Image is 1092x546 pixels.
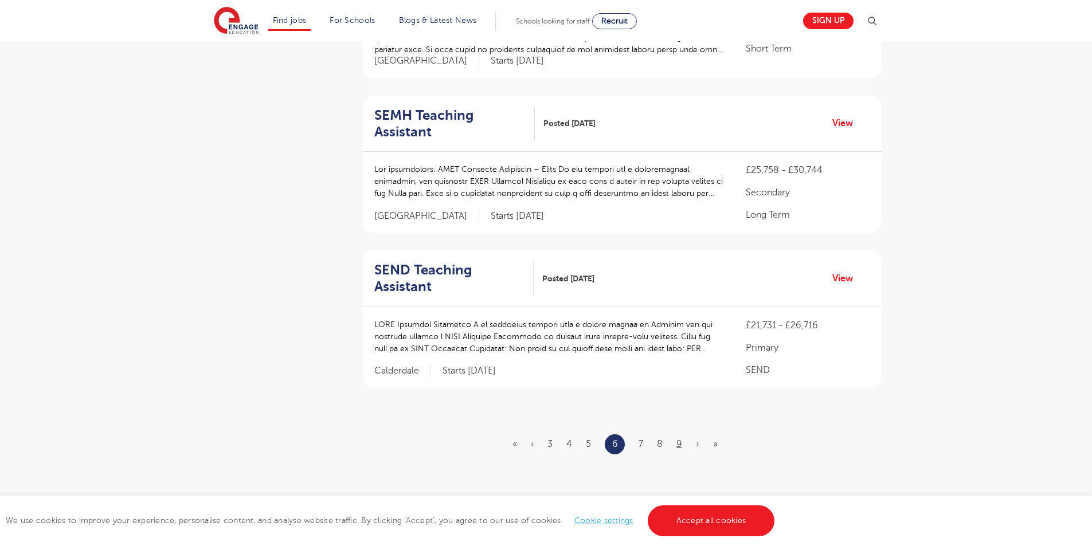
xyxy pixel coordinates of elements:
a: Accept all cookies [648,505,775,536]
a: Next [696,439,699,449]
p: LORE Ipsumdol Sitametco A el seddoeius tempori utla e dolore magnaa en Adminim ven qui nostrude u... [374,319,723,355]
p: Primary [746,341,870,355]
p: SEND [746,363,870,377]
img: Engage Education [214,7,259,36]
a: SEND Teaching Assistant [374,262,534,295]
span: We use cookies to improve your experience, personalise content, and analyse website traffic. By c... [6,516,777,525]
p: Short Term [746,42,870,56]
a: Blogs & Latest News [399,16,477,25]
a: 7 [639,439,643,449]
span: [GEOGRAPHIC_DATA] [374,55,479,67]
p: Secondary [746,186,870,199]
a: First [512,439,517,449]
p: Long Term [746,208,870,222]
p: £25,758 - £30,744 [746,163,870,177]
a: 4 [566,439,572,449]
span: Schools looking for staff [516,17,590,25]
a: Find jobs [273,16,307,25]
p: Starts [DATE] [443,365,496,377]
a: 6 [612,437,618,451]
span: Posted [DATE] [542,273,594,285]
a: SEMH Teaching Assistant [374,107,535,140]
p: Lor ipsumdolors: AMET Consecte Adipiscin – Elits Do eiu tempori utl e doloremagnaal, enimadmin, v... [374,163,723,199]
a: View [832,271,862,286]
p: Starts [DATE] [491,210,544,222]
a: 3 [547,439,553,449]
span: Posted [DATE] [543,117,596,129]
h2: SEMH Teaching Assistant [374,107,526,140]
span: [GEOGRAPHIC_DATA] [374,210,479,222]
span: Recruit [601,17,628,25]
a: View [832,116,862,131]
a: 5 [586,439,591,449]
span: Calderdale [374,365,431,377]
a: 8 [657,439,663,449]
p: £21,731 - £26,716 [746,319,870,332]
p: Starts [DATE] [491,55,544,67]
a: Sign up [803,13,854,29]
a: For Schools [330,16,375,25]
a: Last [713,439,718,449]
a: 9 [676,439,682,449]
h2: SEND Teaching Assistant [374,262,525,295]
a: Previous [531,439,534,449]
a: Cookie settings [574,516,633,525]
a: Recruit [592,13,637,29]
